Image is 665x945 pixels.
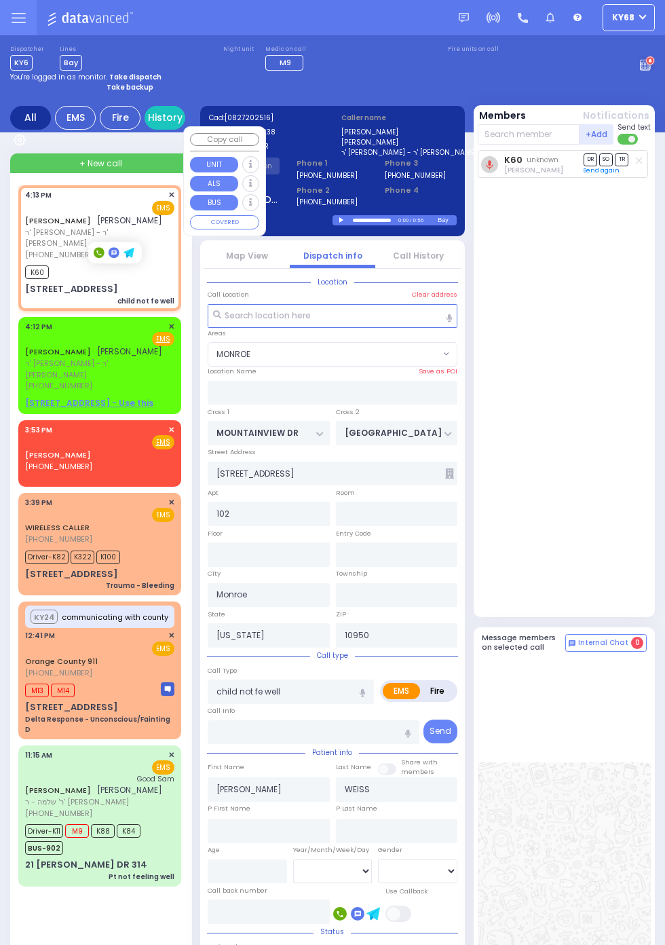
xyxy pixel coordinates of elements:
[209,127,324,137] label: Caller:
[412,290,457,299] label: Clear address
[584,153,597,166] span: DR
[216,348,250,360] span: MONROE
[617,122,651,132] span: Send text
[311,277,354,287] span: Location
[479,109,526,123] button: Members
[209,215,333,225] label: Last 3 location
[25,397,153,409] u: [STREET_ADDRESS] - Use this
[168,321,174,333] span: ✕
[385,185,456,196] span: Phone 4
[168,424,174,436] span: ✕
[504,165,563,175] span: Shmiel Hoffman
[208,447,256,457] label: Street Address
[109,872,174,882] div: Pt not feeling well
[25,265,49,279] span: K60
[208,290,249,299] label: Call Location
[190,176,238,191] button: ALS
[156,334,170,344] u: EMS
[25,785,91,796] a: [PERSON_NAME]
[341,137,457,147] label: [PERSON_NAME]
[209,141,324,151] label: WIRELESS CALLER
[208,804,250,813] label: P First Name
[223,45,254,54] label: Night unit
[336,804,377,813] label: P Last Name
[25,498,52,508] span: 3:39 PM
[208,666,237,675] label: Call Type
[565,634,647,652] button: Internal Chat 0
[168,497,174,508] span: ✕
[341,113,457,123] label: Caller name
[156,437,170,447] u: EMS
[62,612,168,623] span: communicating with county
[152,201,174,215] span: EMS
[478,124,580,145] input: Search member
[398,212,410,228] div: 0:00
[190,157,238,172] button: UNIT
[401,758,438,766] small: Share with
[413,212,425,228] div: 0:56
[25,656,98,667] a: Orange County 911
[25,534,92,544] span: [PHONE_NUMBER]
[100,106,140,130] div: Fire
[97,346,162,357] span: [PERSON_NAME]
[25,684,49,697] span: M13
[168,630,174,642] span: ✕
[91,824,115,838] span: K88
[25,249,92,260] span: [PHONE_NUMBER]
[310,650,355,661] span: Call type
[71,551,94,564] span: K322
[117,824,140,838] span: K84
[208,762,244,772] label: First Name
[47,10,137,26] img: Logo
[280,57,291,68] span: M9
[341,147,457,157] label: ר' [PERSON_NAME] - ר' [PERSON_NAME]
[25,522,90,533] a: WIRELESS CALLER
[79,157,122,170] span: + New call
[208,610,225,619] label: State
[190,133,259,146] button: Copy call
[65,824,89,838] span: M9
[569,640,575,647] img: comment-alt.png
[51,684,75,697] span: M14
[393,250,444,261] a: Call History
[208,329,226,338] label: Areas
[385,170,446,181] label: [PHONE_NUMBER]
[25,461,92,472] span: [PHONE_NUMBER]
[208,342,457,367] span: MONROE
[25,358,170,380] span: ר' [PERSON_NAME] - ר' [PERSON_NAME]
[385,887,427,896] label: Use Callback
[423,720,457,743] button: Send
[584,166,620,174] a: Send again
[409,212,412,228] div: /
[25,190,52,200] span: 4:13 PM
[208,845,220,855] label: Age
[10,106,51,130] div: All
[401,767,434,776] span: members
[438,215,456,225] div: Bay
[208,304,457,329] input: Search location here
[10,72,107,82] span: You're logged in as monitor.
[25,282,118,296] div: [STREET_ADDRESS]
[208,886,267,895] label: Call back number
[25,322,52,332] span: 4:12 PM
[504,155,522,165] a: K60
[445,468,454,479] span: Other building occupants
[297,170,358,181] label: [PHONE_NUMBER]
[208,367,256,376] label: Location Name
[25,796,162,808] span: ר' שלמה - ר' [PERSON_NAME]
[168,749,174,761] span: ✕
[313,927,351,937] span: Status
[25,750,52,760] span: 11:15 AM
[336,569,367,578] label: Township
[208,343,440,366] span: MONROE
[25,449,91,460] a: [PERSON_NAME]
[419,367,457,376] label: Save as POI
[297,157,368,169] span: Phone 1
[385,157,456,169] span: Phone 3
[265,45,307,54] label: Medic on call
[293,845,373,855] div: Year/Month/Week/Day
[25,841,63,855] span: BUS-902
[25,808,92,819] span: [PHONE_NUMBER]
[31,610,57,624] button: KY24
[97,784,162,796] span: [PERSON_NAME]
